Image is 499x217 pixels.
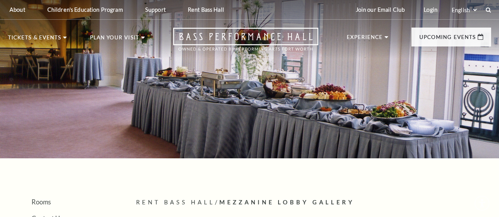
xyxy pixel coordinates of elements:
[47,6,123,13] p: Children's Education Program
[32,198,51,206] a: Rooms
[136,199,215,206] span: Rent Bass Hall
[450,6,478,14] select: Select:
[136,198,491,208] p: /
[419,35,476,44] p: Upcoming Events
[188,6,224,13] p: Rent Bass Hall
[219,199,355,206] span: Mezzanine Lobby Gallery
[9,6,25,13] p: About
[347,35,383,44] p: Experience
[90,35,139,45] p: Plan Your Visit
[8,35,61,45] p: Tickets & Events
[145,6,166,13] p: Support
